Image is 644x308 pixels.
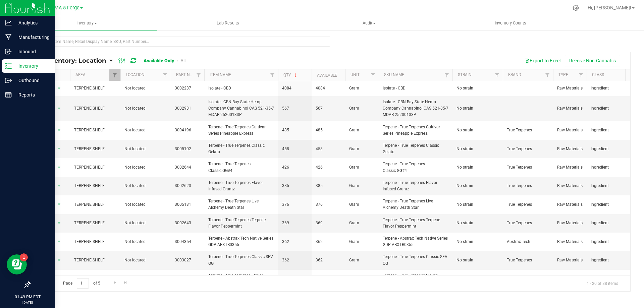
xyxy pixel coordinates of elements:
a: Filter [441,69,452,81]
span: Inventory [16,20,157,26]
span: select [55,274,63,284]
span: Gram [349,146,375,152]
span: Raw Materials [557,257,583,263]
a: Inventory Counts [440,16,581,30]
span: Page of 5 [57,278,106,289]
span: No strain [457,127,499,133]
a: Brand [508,72,521,77]
span: Isolate - CBN Bay State Hemp Company Cannabinol CAS 521-35-7 MDAR 25200133P [383,99,448,118]
span: Not located [124,85,167,91]
span: Isolate - CBN Bay State Hemp Company Cannabinol CAS 521-35-7 MDAR 25200133P [208,99,274,118]
span: Terpene - Abstrax Tech Native Series GDP ABXTB0355 [383,235,448,248]
span: 485 [316,127,341,133]
span: No strain [457,85,499,91]
span: 3005102 [175,146,200,152]
span: Terpene - True Terpenes Classic SFV OG [383,254,448,266]
span: Not located [124,127,167,133]
span: 485 [282,127,308,133]
span: Terpene - True Terpenes Flavor Infused Apple Fritter [383,272,448,285]
span: Gram [349,127,375,133]
span: Terpene - True Terpenes Flavor Infused Gruntz [383,180,448,192]
span: Ingredient [591,127,633,133]
span: No strain [457,257,499,263]
span: TERPENE SHELF [74,127,116,133]
span: TERPENE SHELF [74,85,116,91]
inline-svg: Inventory [5,63,12,69]
a: Audit [299,16,440,30]
span: 4084 [282,85,308,91]
span: Terpene - True Terpenes Cultivar Series Pineapple Express [208,124,274,137]
span: Not located [124,220,167,226]
p: Outbound [12,76,52,84]
span: No strain [457,146,499,152]
span: Inventory Counts [486,20,535,26]
span: Ingredient [591,183,633,189]
span: Terpene - True Terpenes Classic GG#4 [383,161,448,174]
span: Terpene - True Terpenes Classic GG#4 [208,161,274,174]
a: Filter [193,69,204,81]
span: Raw Materials [557,105,583,112]
span: select [55,181,63,191]
inline-svg: Reports [5,91,12,98]
span: select [55,163,63,172]
span: True Terpenes [507,146,549,152]
span: Gram [349,220,375,226]
span: Terpene - True Terpenes Live Alchemy Death Star [383,198,448,211]
span: 458 [282,146,308,152]
inline-svg: Outbound [5,77,12,84]
input: 1 [77,278,89,289]
a: Filter [492,69,503,81]
button: Export to Excel [520,55,565,66]
span: 3004354 [175,239,200,245]
p: Manufacturing [12,33,52,41]
span: Raw Materials [557,127,583,133]
span: No strain [457,220,499,226]
span: 426 [282,164,308,171]
a: Item Name [210,72,231,77]
span: 3004196 [175,127,200,133]
p: Inventory [12,62,52,70]
span: Terpene - True Terpenes Live Alchemy Death Star [208,198,274,211]
span: Terpene - True Terpenes Cultivar Series Pineapple Express [383,124,448,137]
span: Not located [124,164,167,171]
span: 1 - 20 of 88 items [581,278,624,288]
span: 426 [316,164,341,171]
a: Filter [576,69,587,81]
span: TERPENE SHELF [74,183,116,189]
span: Gram [349,105,375,112]
span: 3002931 [175,105,200,112]
span: 385 [282,183,308,189]
span: Terpene - True Terpenes Classic Gelato [383,142,448,155]
span: Raw Materials [557,146,583,152]
inline-svg: Manufacturing [5,34,12,41]
p: [DATE] [3,300,52,305]
span: Raw Materials [557,239,583,245]
span: select [55,126,63,135]
span: 3002644 [175,164,200,171]
span: select [55,237,63,246]
span: Raw Materials [557,201,583,208]
span: Lab Results [208,20,248,26]
a: Filter [160,69,171,81]
span: Ingredient [591,239,633,245]
span: True Terpenes [507,164,549,171]
span: True Terpenes [507,127,549,133]
span: Isolate - CBD [208,85,274,91]
span: 3002623 [175,183,200,189]
inline-svg: Inbound [5,48,12,55]
a: All Inventory: Location [35,57,109,64]
span: Not located [124,257,167,263]
p: Analytics [12,19,52,27]
span: True Terpenes [507,220,549,226]
span: 369 [316,220,341,226]
span: 362 [316,239,341,245]
span: 385 [316,183,341,189]
span: Not located [124,239,167,245]
span: 567 [316,105,341,112]
a: Filter [542,69,553,81]
span: 4084 [316,85,341,91]
span: No strain [457,164,499,171]
span: 3003027 [175,257,200,263]
span: Gram [349,183,375,189]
